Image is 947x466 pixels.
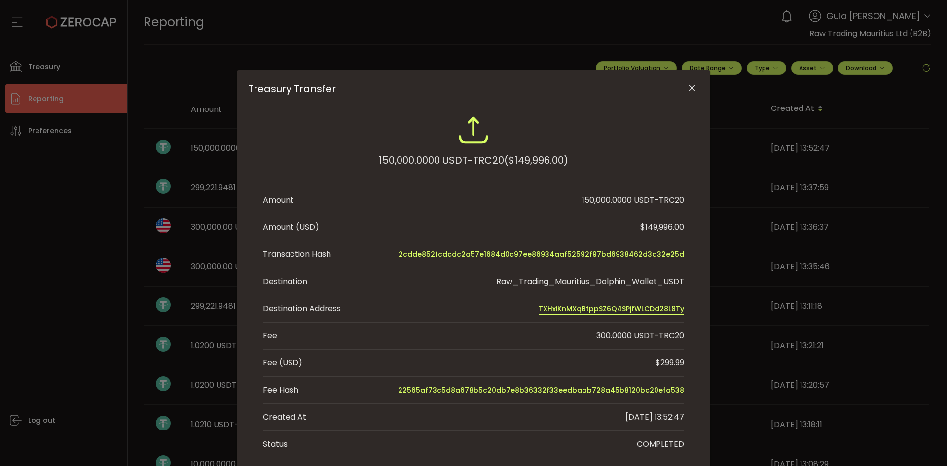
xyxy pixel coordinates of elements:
div: $299.99 [656,357,684,369]
div: 150,000.0000 USDT-TRC20 [582,194,684,206]
div: Destination [263,276,307,287]
div: Amount (USD) [263,221,319,233]
span: TXHxiKnMXqBtppSZ6Q4SPjfWLCDd28L8Ty [539,303,684,315]
div: Fee Hash [263,384,298,396]
span: 22565af73c5d8a678b5c20db7e8b36332f33eedbaab728a45b8120bc20efa538 [398,384,684,396]
span: Treasury Transfer [248,83,654,95]
div: Status [263,438,288,450]
div: Destination Address [263,303,341,315]
div: [DATE] 13:52:47 [625,411,684,423]
button: Close [683,80,700,97]
div: Created At [263,411,306,423]
div: 150,000.0000 USDT-TRC20 [379,151,568,169]
span: ($149,996.00) [504,151,568,169]
div: 300.0000 USDT-TRC20 [596,330,684,342]
div: Fee (USD) [263,357,302,369]
div: Fee [263,330,277,342]
div: Transaction Hash [263,249,331,260]
iframe: Chat Widget [832,359,947,466]
div: Amount [263,194,294,206]
div: COMPLETED [637,438,684,450]
span: 2cdde852fcdcdc2a57e1684d0c97ee86934aaf52592f97bd6938462d3d32e25d [399,249,684,260]
div: Raw_Trading_Mauritius_Dolphin_Wallet_USDT [496,276,684,287]
div: $149,996.00 [640,221,684,233]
